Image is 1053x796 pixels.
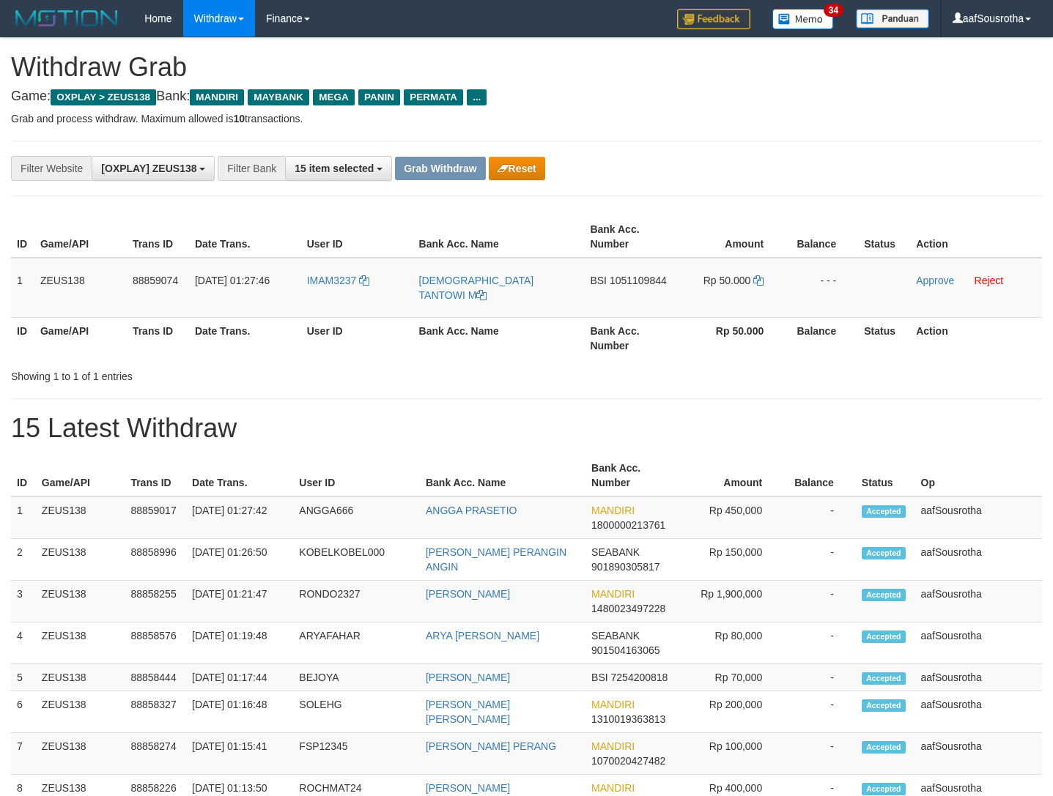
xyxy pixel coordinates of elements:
th: Game/API [34,216,127,258]
span: Copy 1480023497228 to clipboard [591,603,665,614]
td: [DATE] 01:21:47 [186,581,293,622]
td: Rp 70,000 [678,664,785,691]
td: Rp 100,000 [678,733,785,775]
span: MEGA [313,89,355,105]
span: Accepted [862,505,906,518]
td: KOBELKOBEL000 [293,539,420,581]
th: Balance [786,216,858,258]
span: MANDIRI [591,699,635,710]
span: Copy 1310019363813 to clipboard [591,713,665,725]
th: Bank Acc. Name [420,455,585,496]
td: aafSousrotha [915,581,1042,622]
td: 5 [11,664,36,691]
p: Grab and process withdraw. Maximum allowed is transactions. [11,111,1042,126]
span: MANDIRI [190,89,244,105]
img: MOTION_logo.png [11,7,122,29]
h1: 15 Latest Withdraw [11,414,1042,443]
td: Rp 1,900,000 [678,581,785,622]
td: 2 [11,539,36,581]
img: Feedback.jpg [677,9,750,29]
td: [DATE] 01:15:41 [186,733,293,775]
th: Date Trans. [189,216,301,258]
a: Approve [916,275,954,286]
img: Button%20Memo.svg [772,9,834,29]
div: Filter Bank [218,156,285,181]
a: ANGGA PRASETIO [426,505,517,516]
td: aafSousrotha [915,664,1042,691]
h1: Withdraw Grab [11,53,1042,82]
span: Copy 1070020427482 to clipboard [591,755,665,767]
th: Status [858,317,910,359]
a: [PERSON_NAME] [426,672,510,683]
th: Bank Acc. Name [413,216,585,258]
td: - [784,691,856,733]
th: Game/API [36,455,125,496]
td: BEJOYA [293,664,420,691]
span: SEABANK [591,546,640,558]
th: Amount [676,216,786,258]
td: - - - [786,258,858,318]
td: 88859017 [125,496,186,539]
div: Filter Website [11,156,92,181]
td: ZEUS138 [36,622,125,664]
th: Game/API [34,317,127,359]
td: 88858274 [125,733,186,775]
td: aafSousrotha [915,691,1042,733]
th: Status [858,216,910,258]
th: Date Trans. [186,455,293,496]
td: - [784,622,856,664]
td: 6 [11,691,36,733]
span: 34 [824,4,843,17]
span: Rp 50.000 [703,275,751,286]
span: ... [467,89,487,105]
a: [PERSON_NAME] [426,588,510,600]
th: Balance [786,317,858,359]
th: Bank Acc. Name [413,317,585,359]
button: 15 item selected [285,156,392,181]
span: Accepted [862,672,906,685]
span: Accepted [862,783,906,795]
span: Accepted [862,699,906,712]
a: [PERSON_NAME] [PERSON_NAME] [426,699,510,725]
span: 15 item selected [295,163,374,174]
td: 88858996 [125,539,186,581]
span: PANIN [358,89,400,105]
td: FSP12345 [293,733,420,775]
span: Accepted [862,741,906,754]
td: aafSousrotha [915,539,1042,581]
td: 88858444 [125,664,186,691]
th: Amount [678,455,785,496]
span: IMAM3237 [307,275,357,286]
td: ZEUS138 [36,733,125,775]
span: SEABANK [591,630,640,641]
a: ARYA [PERSON_NAME] [426,630,539,641]
td: Rp 80,000 [678,622,785,664]
span: Accepted [862,589,906,601]
th: Action [910,216,1042,258]
td: aafSousrotha [915,733,1042,775]
th: ID [11,317,34,359]
th: Bank Acc. Number [584,317,676,359]
a: [PERSON_NAME] PERANG [426,740,556,752]
button: Reset [489,157,545,180]
span: MANDIRI [591,505,635,516]
td: 1 [11,496,36,539]
td: 88858327 [125,691,186,733]
td: RONDO2327 [293,581,420,622]
span: Accepted [862,547,906,559]
td: ZEUS138 [36,664,125,691]
th: Balance [784,455,856,496]
th: Trans ID [125,455,186,496]
td: 7 [11,733,36,775]
span: MANDIRI [591,588,635,600]
td: - [784,581,856,622]
span: BSI [590,275,607,286]
th: Rp 50.000 [676,317,786,359]
span: MANDIRI [591,782,635,794]
th: ID [11,216,34,258]
td: 4 [11,622,36,664]
span: Copy 1800000213761 to clipboard [591,519,665,531]
td: ARYAFAHAR [293,622,420,664]
td: [DATE] 01:17:44 [186,664,293,691]
span: 88859074 [133,275,178,286]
